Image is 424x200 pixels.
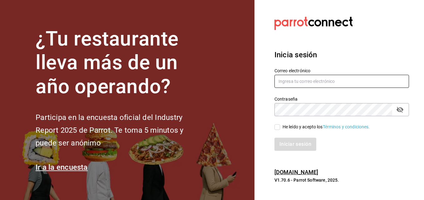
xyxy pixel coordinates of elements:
[323,124,370,129] a: Términos y condiciones.
[274,49,409,60] h3: Inicia sesión
[274,75,409,88] input: Ingresa tu correo electrónico
[274,177,409,183] p: V1.70.6 - Parrot Software, 2025.
[36,27,204,99] h1: ¿Tu restaurante lleva más de un año operando?
[395,104,405,115] button: passwordField
[274,169,318,175] a: [DOMAIN_NAME]
[283,124,370,130] div: He leído y acepto los
[36,163,88,172] a: Ir a la encuesta
[36,111,204,149] h2: Participa en la encuesta oficial del Industry Report 2025 de Parrot. Te toma 5 minutos y puede se...
[274,97,409,101] label: Contraseña
[274,68,409,73] label: Correo electrónico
